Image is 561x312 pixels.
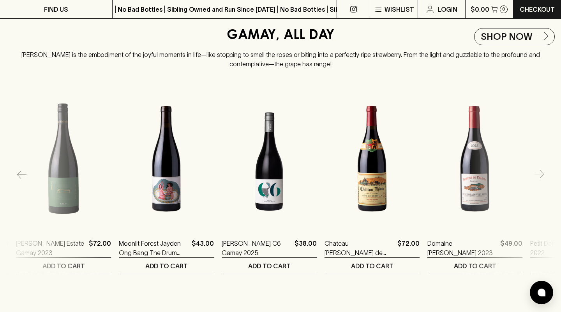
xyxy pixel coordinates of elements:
img: Domaine de Collette Gamay 2023 [427,90,522,227]
p: $43.00 [192,239,214,257]
p: $0.00 [471,5,489,14]
img: bubble-icon [538,289,545,296]
button: ADD TO CART [325,258,420,274]
a: Domaine [PERSON_NAME] 2023 [427,239,497,257]
img: Coulter C6 Gamay 2025 [222,90,317,227]
p: FIND US [44,5,68,14]
img: Chateau Thivin Cote de Brouilly Les Sept Vignes 2023 [325,90,420,227]
h4: GAMAY, ALL DAY [227,28,334,44]
p: Login [438,5,457,14]
button: ADD TO CART [16,258,111,274]
p: $38.00 [295,239,317,257]
p: $72.00 [397,239,420,257]
p: [PERSON_NAME] is the embodiment of the joyful moments in life—like stopping to smell the roses or... [6,44,555,69]
a: [PERSON_NAME] C6 Gamay 2025 [222,239,291,257]
p: ADD TO CART [145,261,188,271]
img: Eldridge Estate Gamay 2023 [16,90,111,227]
h5: SHOP NOW [481,30,533,43]
img: Moonlit Forest Jayden Ong Bang The Drum Gamay 2024 [119,90,214,227]
button: ADD TO CART [119,258,214,274]
button: ADD TO CART [222,258,317,274]
p: $49.00 [500,239,522,257]
p: Wishlist [385,5,414,14]
p: $72.00 [89,239,111,257]
button: ADD TO CART [427,258,522,274]
p: ADD TO CART [454,261,496,271]
p: ADD TO CART [42,261,85,271]
p: Checkout [520,5,555,14]
p: 0 [502,7,505,11]
a: Chateau [PERSON_NAME] de Brouilly Les Sept Vignes 2023 [325,239,394,257]
a: SHOP NOW [474,28,555,45]
a: [PERSON_NAME] Estate Gamay 2023 [16,239,86,257]
a: Moonlit Forest Jayden Ong Bang The Drum Gamay 2024 [119,239,189,257]
p: ADD TO CART [351,261,393,271]
p: ADD TO CART [248,261,291,271]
